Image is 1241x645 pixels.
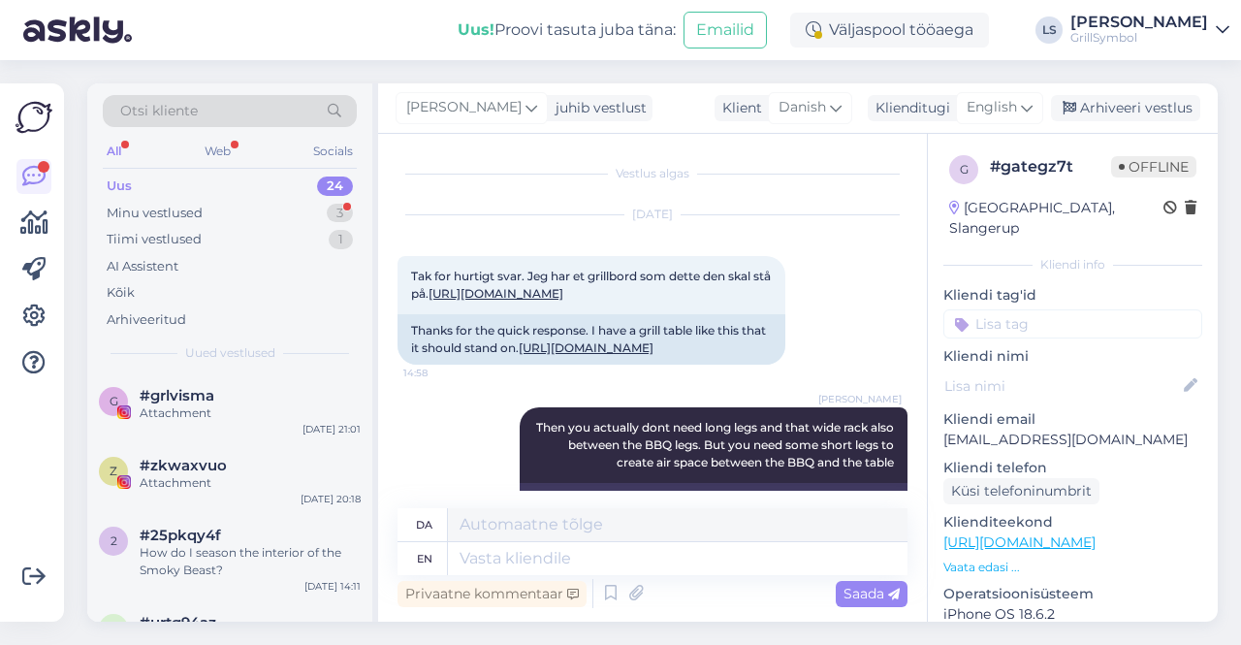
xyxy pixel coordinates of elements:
span: 14:58 [403,366,476,380]
button: Emailid [684,12,767,48]
div: AI Assistent [107,257,178,276]
span: #zkwaxvuo [140,457,227,474]
span: Otsi kliente [120,101,198,121]
p: Klienditeekond [943,512,1202,532]
img: Askly Logo [16,99,52,136]
div: Kõik [107,283,135,303]
span: English [967,97,1017,118]
span: [PERSON_NAME] [406,97,522,118]
span: #urtg94az [140,614,216,631]
span: z [110,464,117,478]
span: g [110,394,118,408]
div: Privaatne kommentaar [398,581,587,607]
p: iPhone OS 18.6.2 [943,604,1202,625]
span: #25pkqy4f [140,527,221,544]
a: [URL][DOMAIN_NAME] [429,286,563,301]
div: Küsi telefoninumbrit [943,478,1099,504]
div: GrillSymbol [1070,30,1208,46]
a: [PERSON_NAME]GrillSymbol [1070,15,1229,46]
div: Kliendi info [943,256,1202,274]
div: Klient [715,98,762,118]
span: Offline [1111,156,1196,177]
div: All [103,139,125,164]
span: g [960,162,969,177]
span: [PERSON_NAME] [818,392,902,406]
div: Arhiveeritud [107,310,186,330]
div: [DATE] [398,206,907,223]
div: 24 [317,177,353,196]
div: Uus [107,177,132,196]
span: 2 [111,533,117,548]
b: Uus! [458,20,494,39]
div: [GEOGRAPHIC_DATA], Slangerup [949,198,1163,239]
span: Saada [843,585,900,602]
a: [URL][DOMAIN_NAME] [943,533,1096,551]
div: Attachment [140,404,361,422]
span: u [109,621,118,635]
div: [PERSON_NAME] [1070,15,1208,30]
span: Then you actually dont need long legs and that wide rack also between the BBQ legs. But you need ... [536,420,897,469]
p: Kliendi email [943,409,1202,430]
div: Web [201,139,235,164]
span: Uued vestlused [185,344,275,362]
p: Vaata edasi ... [943,559,1202,576]
div: Vestlus algas [398,165,907,182]
p: Kliendi telefon [943,458,1202,478]
div: Socials [309,139,357,164]
p: [EMAIL_ADDRESS][DOMAIN_NAME] [943,430,1202,450]
div: Tiimi vestlused [107,230,202,249]
div: 3 [327,204,353,223]
div: [DATE] 21:01 [302,422,361,436]
div: Thanks for the quick response. I have a grill table like this that it should stand on. [398,314,785,365]
div: How do I season the interior of the Smoky Beast? [140,544,361,579]
div: [DATE] 20:18 [301,492,361,506]
div: # gategz7t [990,155,1111,178]
div: LS [1035,16,1063,44]
span: #grlvisma [140,387,214,404]
div: Minu vestlused [107,204,203,223]
div: Proovi tasuta juba täna: [458,18,676,42]
div: Klienditugi [868,98,950,118]
div: [DATE] 14:11 [304,579,361,594]
p: Kliendi nimi [943,346,1202,367]
div: da [416,508,432,541]
p: Kliendi tag'id [943,285,1202,306]
div: Attachment [140,474,361,492]
span: Tak for hurtigt svar. Jeg har et grillbord som dette den skal stå på. [411,269,774,301]
div: Arhiveeri vestlus [1051,95,1200,121]
div: 1 [329,230,353,249]
div: en [417,542,432,575]
span: Danish [779,97,826,118]
a: [URL][DOMAIN_NAME] [519,340,653,355]
input: Lisa nimi [944,375,1180,397]
div: juhib vestlust [548,98,647,118]
p: Operatsioonisüsteem [943,584,1202,604]
div: Så behøver du faktisk ikke [PERSON_NAME] og den [PERSON_NAME] [PERSON_NAME] også [PERSON_NAME] gr... [520,483,907,586]
input: Lisa tag [943,309,1202,339]
div: Väljaspool tööaega [790,13,989,48]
